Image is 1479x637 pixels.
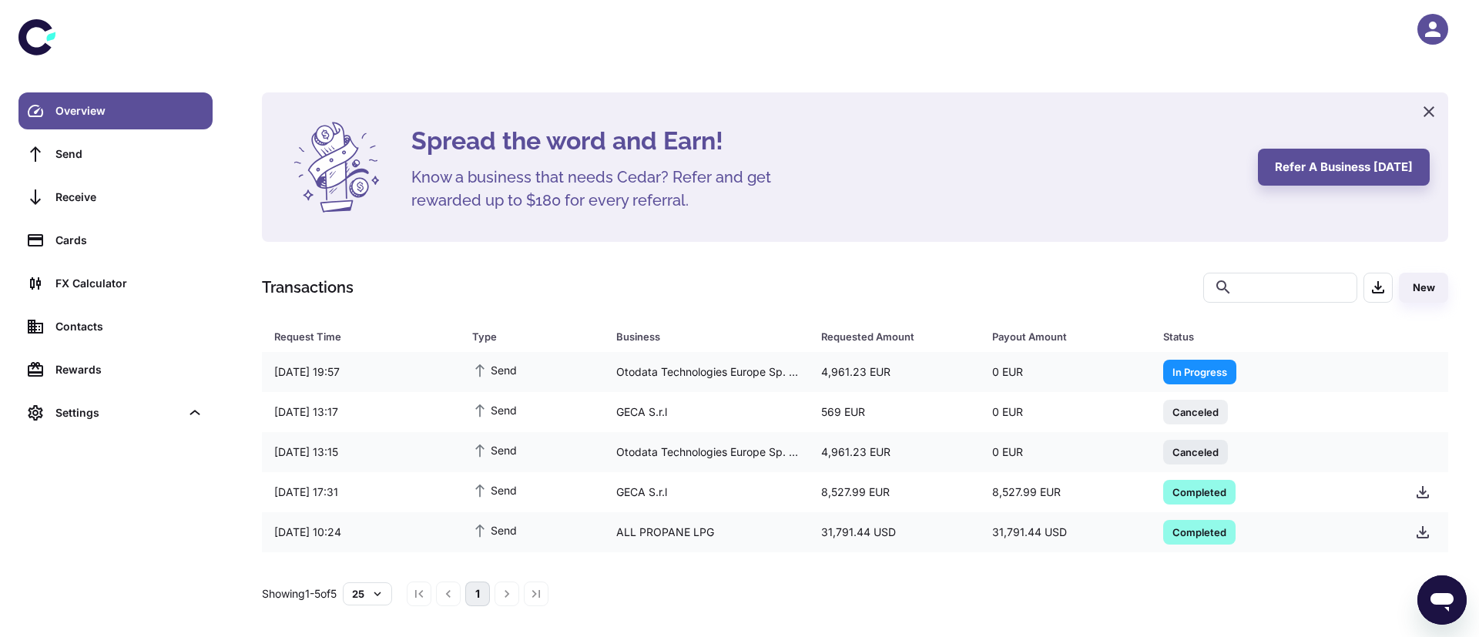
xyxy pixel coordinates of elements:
div: [DATE] 19:57 [262,357,460,387]
div: Request Time [274,326,434,347]
div: Receive [55,189,203,206]
h1: Transactions [262,276,354,299]
div: 31,791.44 USD [809,518,980,547]
button: page 1 [465,582,490,606]
div: 31,791.44 USD [980,518,1151,547]
div: Type [472,326,577,347]
h5: Know a business that needs Cedar? Refer and get rewarded up to $180 for every referral. [411,166,797,212]
span: Status [1163,326,1384,347]
span: Payout Amount [992,326,1145,347]
div: Otodata Technologies Europe Sp. z o.o [604,357,809,387]
span: Type [472,326,597,347]
a: FX Calculator [18,265,213,302]
div: Settings [55,404,180,421]
button: 25 [343,582,392,605]
div: [DATE] 13:15 [262,438,460,467]
a: Rewards [18,351,213,388]
a: Overview [18,92,213,129]
a: Contacts [18,308,213,345]
span: Send [472,481,517,498]
div: Otodata Technologies Europe Sp. z o.o [604,438,809,467]
div: 0 EUR [980,397,1151,427]
span: Send [472,401,517,418]
span: Send [472,361,517,378]
div: ALL PROPANE LPG [604,518,809,547]
span: Completed [1163,524,1236,539]
div: Settings [18,394,213,431]
div: Send [55,146,203,163]
div: GECA S.r.l [604,397,809,427]
div: Contacts [55,318,203,335]
div: 0 EUR [980,438,1151,467]
span: Request Time [274,326,454,347]
div: 569 EUR [809,397,980,427]
span: In Progress [1163,364,1236,379]
div: 8,527.99 EUR [809,478,980,507]
div: Status [1163,326,1364,347]
div: [DATE] 17:31 [262,478,460,507]
div: Payout Amount [992,326,1125,347]
div: 8,527.99 EUR [980,478,1151,507]
a: Cards [18,222,213,259]
span: Completed [1163,484,1236,499]
a: Send [18,136,213,173]
div: [DATE] 10:24 [262,518,460,547]
span: Requested Amount [821,326,974,347]
span: Send [472,441,517,458]
iframe: Button to launch messaging window [1417,575,1467,625]
div: Cards [55,232,203,249]
button: New [1399,273,1448,303]
span: Canceled [1163,444,1228,459]
div: 4,961.23 EUR [809,357,980,387]
span: Canceled [1163,404,1228,419]
div: 0 EUR [980,357,1151,387]
div: 4,961.23 EUR [809,438,980,467]
div: FX Calculator [55,275,203,292]
a: Receive [18,179,213,216]
nav: pagination navigation [404,582,551,606]
div: [DATE] 13:17 [262,397,460,427]
div: Overview [55,102,203,119]
div: Rewards [55,361,203,378]
button: Refer a business [DATE] [1258,149,1430,186]
div: GECA S.r.l [604,478,809,507]
div: Requested Amount [821,326,954,347]
h4: Spread the word and Earn! [411,122,1239,159]
p: Showing 1-5 of 5 [262,585,337,602]
span: Send [472,521,517,538]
